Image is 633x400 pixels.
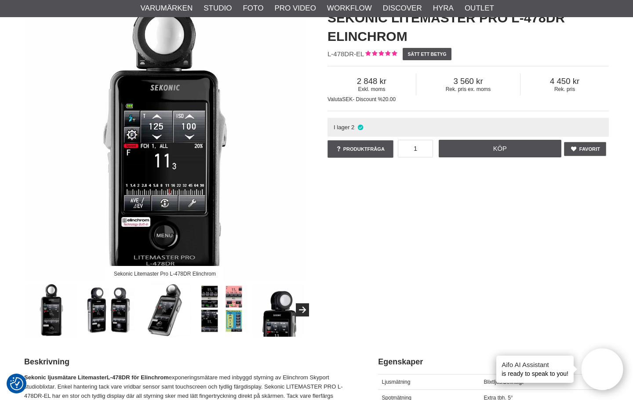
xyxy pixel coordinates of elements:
span: - Discount % [353,96,382,102]
span: SEK [342,96,353,102]
button: Next [296,303,309,316]
a: Sätt ett betyg [403,48,451,60]
span: 3 560 [416,76,520,86]
a: Hyra [433,3,454,14]
h2: Beskrivning [24,356,356,367]
span: 2 848 [327,76,416,86]
img: Revisit consent button [10,377,23,390]
a: Discover [383,3,422,14]
span: Rek. pris [520,86,609,92]
a: Köp [439,140,562,157]
a: Outlet [465,3,494,14]
div: is ready to speak to you! [496,356,574,383]
a: Foto [243,3,263,14]
span: Ljusmätning [382,379,411,385]
span: Exkl. moms [327,86,416,92]
a: Varumärken [141,3,193,14]
a: Workflow [327,3,372,14]
span: Valuta [327,96,342,102]
h1: Sekonic Litemaster Pro L-478DR Elinchrom [327,9,609,46]
i: I lager [357,124,364,131]
img: Både triggning och styrning av Elinchrom blixtar [82,284,135,337]
strong: Sekonic ljusmätare Litemaster [24,374,107,381]
img: Tydlig display i flerfärg ger enkel hantering [195,284,248,337]
span: Blixtljus/Befintligt [484,379,524,385]
div: Sekonic Litemaster Pro L-478DR Elinchrom [106,266,223,281]
span: 2 [351,124,354,131]
img: Touch färgdisplay ger enkel hantering [138,284,192,337]
div: Kundbetyg: 5.00 [364,50,397,59]
a: Pro Video [274,3,316,14]
strong: L-478DR för Elinchrom [107,374,169,381]
span: I lager [334,124,350,131]
h4: Aifo AI Assistant [502,360,568,369]
a: Studio [204,3,232,14]
span: L-478DR-EL [327,50,364,58]
a: Produktfråga [327,140,393,158]
button: Samtyckesinställningar [10,376,23,392]
img: Vridbar sensor förenklar avläsning under mätning [252,284,305,337]
h2: Egenskaper [378,356,609,367]
img: Sekonic Litemaster Pro L-478DR Elinchrom [25,284,78,337]
span: Rek. pris ex. moms [416,86,520,92]
span: 4 450 [520,76,609,86]
span: 20.00 [382,96,396,102]
a: Favorit [564,142,606,156]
